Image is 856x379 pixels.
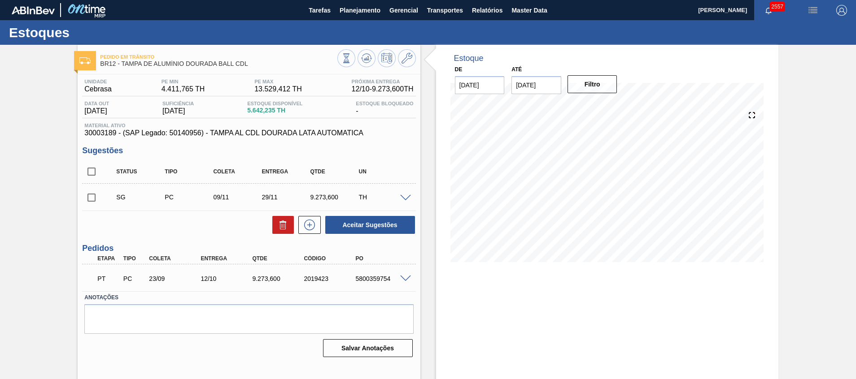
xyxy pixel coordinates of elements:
[114,168,168,175] div: Status
[100,60,337,67] span: BR12 - TAMPA DE ALUMÍNIO DOURADA BALL CDL
[162,79,205,84] span: PE MIN
[254,85,302,93] span: 13.529,412 TH
[84,107,109,115] span: [DATE]
[398,49,416,67] button: Ir ao Master Data / Geral
[308,168,362,175] div: Qtde
[353,255,411,262] div: PO
[769,2,785,12] span: 2557
[12,6,55,14] img: TNhmsLtSVTkK8tSr43FrP2fwEKptu5GPRR3wAAAABJRU5ErkJggg==
[455,66,463,73] label: De
[84,79,111,84] span: Unidade
[340,5,380,16] span: Planejamento
[294,216,321,234] div: Nova sugestão
[84,123,413,128] span: Material ativo
[309,5,331,16] span: Tarefas
[9,27,168,38] h1: Estoques
[511,66,522,73] label: Até
[358,49,376,67] button: Atualizar Gráfico
[427,5,463,16] span: Transportes
[162,101,194,106] span: Suficiência
[337,49,355,67] button: Visão Geral dos Estoques
[754,4,783,17] button: Notificações
[84,291,413,304] label: Anotações
[84,101,109,106] span: Data out
[198,275,256,282] div: 12/10/2025
[198,255,256,262] div: Entrega
[97,275,120,282] p: PT
[95,269,122,289] div: Pedido em Trânsito
[121,275,148,282] div: Pedido de Compra
[100,54,337,60] span: Pedido em Trânsito
[82,244,415,253] h3: Pedidos
[323,339,413,357] button: Salvar Anotações
[162,168,216,175] div: Tipo
[378,49,396,67] button: Programar Estoque
[354,101,415,115] div: -
[162,107,194,115] span: [DATE]
[147,275,205,282] div: 23/09/2025
[82,146,415,155] h3: Sugestões
[247,107,302,114] span: 5.642,235 TH
[356,168,410,175] div: UN
[301,255,359,262] div: Código
[259,194,313,201] div: 29/11/2025
[308,194,362,201] div: 9.273,600
[84,129,413,137] span: 30003189 - (SAP Legado: 50140956) - TAMPA AL CDL DOURADA LATA AUTOMATICA
[95,255,122,262] div: Etapa
[247,101,302,106] span: Estoque Disponível
[836,5,847,16] img: Logout
[455,76,505,94] input: dd/mm/yyyy
[79,57,91,64] img: Ícone
[254,79,302,84] span: PE MAX
[162,194,216,201] div: Pedido de Compra
[511,76,561,94] input: dd/mm/yyyy
[472,5,502,16] span: Relatórios
[808,5,818,16] img: userActions
[356,101,413,106] span: Estoque Bloqueado
[568,75,617,93] button: Filtro
[301,275,359,282] div: 2019423
[454,54,484,63] div: Estoque
[321,215,416,235] div: Aceitar Sugestões
[353,275,411,282] div: 5800359754
[84,85,111,93] span: Cebrasa
[114,194,168,201] div: Sugestão Criada
[147,255,205,262] div: Coleta
[325,216,415,234] button: Aceitar Sugestões
[352,85,414,93] span: 12/10 - 9.273,600 TH
[352,79,414,84] span: Próxima Entrega
[250,255,308,262] div: Qtde
[162,85,205,93] span: 4.411,765 TH
[511,5,547,16] span: Master Data
[250,275,308,282] div: 9.273,600
[259,168,313,175] div: Entrega
[211,168,265,175] div: Coleta
[268,216,294,234] div: Excluir Sugestões
[389,5,418,16] span: Gerencial
[211,194,265,201] div: 09/11/2025
[356,194,410,201] div: TH
[121,255,148,262] div: Tipo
